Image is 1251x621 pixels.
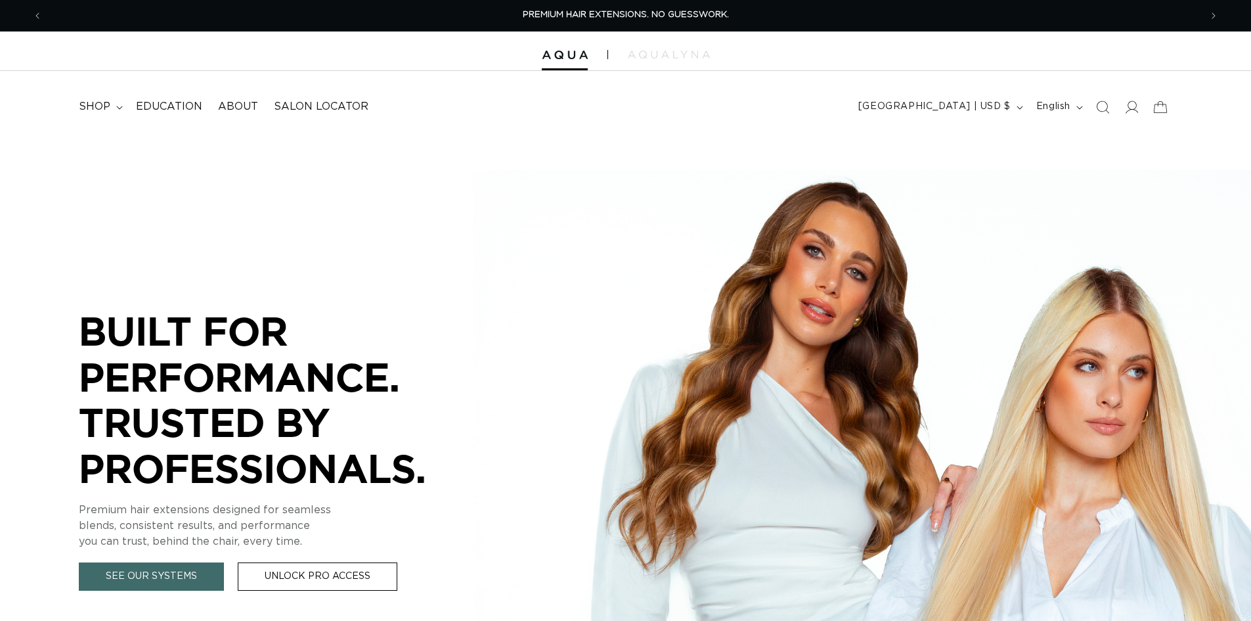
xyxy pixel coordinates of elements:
[542,51,588,60] img: Aqua Hair Extensions
[1088,93,1117,122] summary: Search
[238,563,397,591] a: Unlock Pro Access
[218,100,258,114] span: About
[71,92,128,122] summary: shop
[210,92,266,122] a: About
[274,100,368,114] span: Salon Locator
[1036,100,1070,114] span: English
[79,563,224,591] a: See Our Systems
[79,308,473,491] p: BUILT FOR PERFORMANCE. TRUSTED BY PROFESSIONALS.
[850,95,1028,120] button: [GEOGRAPHIC_DATA] | USD $
[266,92,376,122] a: Salon Locator
[128,92,210,122] a: Education
[628,51,710,58] img: aqualyna.com
[1199,3,1228,28] button: Next announcement
[23,3,52,28] button: Previous announcement
[523,11,729,19] span: PREMIUM HAIR EXTENSIONS. NO GUESSWORK.
[858,100,1011,114] span: [GEOGRAPHIC_DATA] | USD $
[79,502,473,549] p: Premium hair extensions designed for seamless blends, consistent results, and performance you can...
[136,100,202,114] span: Education
[1028,95,1088,120] button: English
[79,100,110,114] span: shop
